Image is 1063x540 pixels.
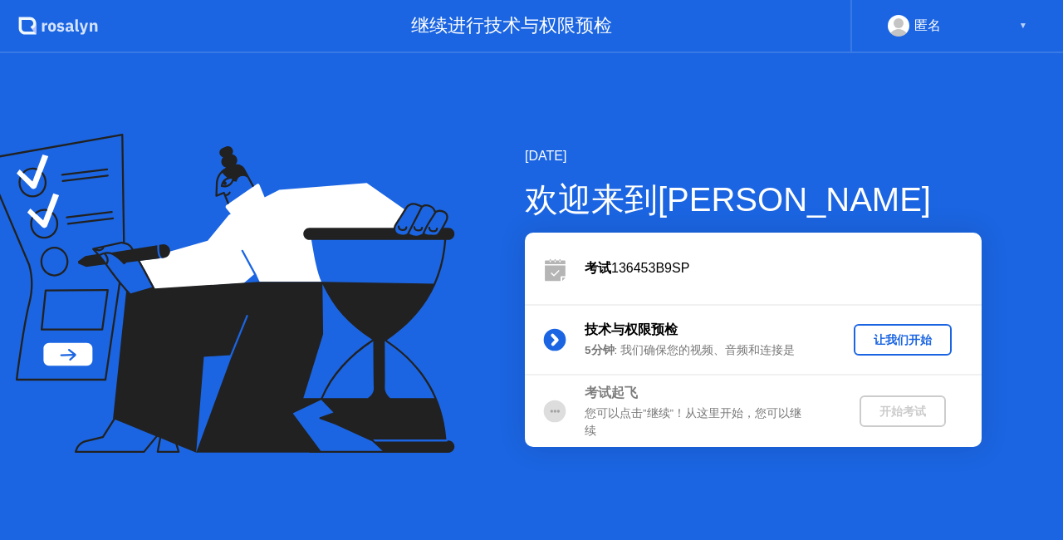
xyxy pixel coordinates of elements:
[585,385,638,400] b: 考试起飞
[525,146,982,166] div: [DATE]
[585,258,982,278] div: 136453B9SP
[914,15,941,37] div: 匿名
[585,405,824,439] div: 您可以点击”继续”！从这里开始，您可以继续
[860,395,946,427] button: 开始考试
[585,344,615,356] b: 5分钟
[860,332,945,348] div: 让我们开始
[585,342,824,359] div: : 我们确保您的视频、音频和连接是
[585,261,611,275] b: 考试
[866,404,939,420] div: 开始考试
[585,322,678,336] b: 技术与权限预检
[854,324,952,356] button: 让我们开始
[525,174,982,224] div: 欢迎来到[PERSON_NAME]
[1019,15,1027,37] div: ▼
